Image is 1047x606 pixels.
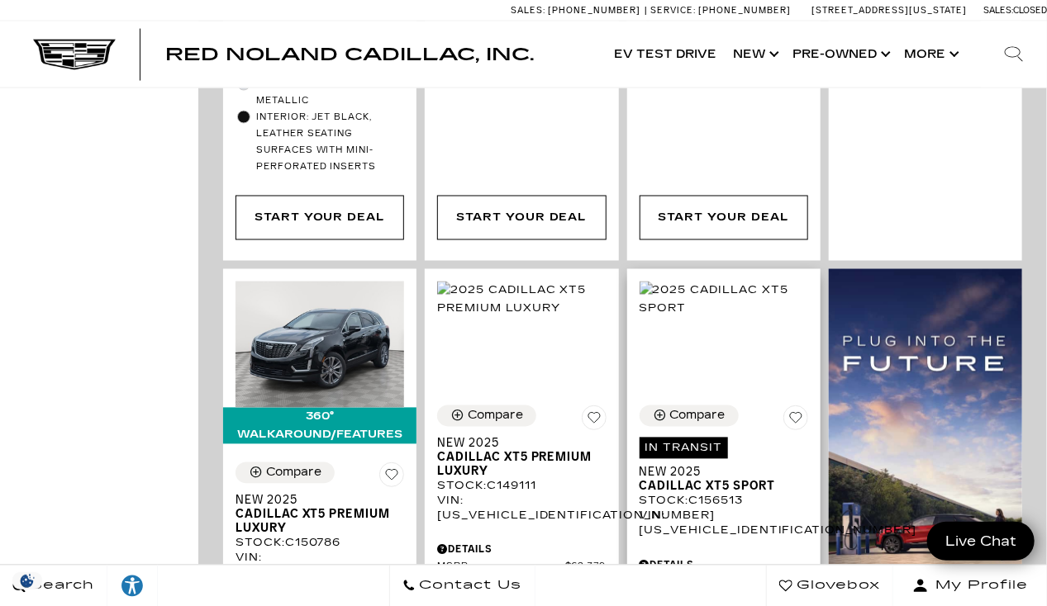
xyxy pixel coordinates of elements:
[983,5,1013,16] span: Sales:
[107,573,157,598] div: Explore your accessibility options
[640,558,808,573] div: Pricing Details - New 2025 Cadillac XT5 Sport
[645,6,795,15] a: Service: [PHONE_NUMBER]
[893,565,1047,606] button: Open user profile menu
[26,574,94,597] span: Search
[896,21,964,88] button: More
[640,282,808,318] img: 2025 Cadillac XT5 Sport
[437,437,606,479] a: New 2025Cadillac XT5 Premium Luxury
[725,21,784,88] a: New
[698,5,791,16] span: [PHONE_NUMBER]
[437,561,606,574] a: MSRP $62,379
[236,196,404,240] div: Start Your Deal
[266,466,321,481] div: Compare
[416,574,522,597] span: Contact Us
[811,5,967,16] a: [STREET_ADDRESS][US_STATE]
[640,437,808,494] a: In TransitNew 2025Cadillac XT5 Sport
[236,494,404,536] a: New 2025Cadillac XT5 Premium Luxury
[937,532,1025,551] span: Live Chat
[107,565,158,606] a: Explore your accessibility options
[783,405,808,437] button: Save Vehicle
[437,405,536,427] button: Compare Vehicle
[256,76,404,109] span: Exterior: Argent Silver Metallic
[640,480,796,494] span: Cadillac XT5 Sport
[640,509,808,538] div: VIN: [US_VEHICLE_IDENTIFICATION_NUMBER]
[256,109,404,175] span: Interior: Jet Black, Leather seating surfaces with mini-perforated inserts
[165,46,534,63] a: Red Noland Cadillac, Inc.
[784,21,896,88] a: Pre-Owned
[437,196,606,240] div: Start Your Deal
[236,551,404,580] div: VIN: [US_VEHICLE_IDENTIFICATION_NUMBER]
[236,536,404,551] div: Stock : C150786
[165,45,534,64] span: Red Noland Cadillac, Inc.
[379,462,404,494] button: Save Vehicle
[255,209,385,227] div: Start Your Deal
[1013,5,1047,16] span: Closed
[437,542,606,557] div: Pricing Details - New 2025 Cadillac XT5 Premium Luxury
[437,494,606,523] div: VIN: [US_VEHICLE_IDENTIFICATION_NUMBER]
[8,572,46,589] img: Opt-Out Icon
[548,5,640,16] span: [PHONE_NUMBER]
[640,405,739,427] button: Compare Vehicle
[606,21,725,88] a: EV Test Drive
[640,466,796,480] span: New 2025
[33,39,116,70] img: Cadillac Dark Logo with Cadillac White Text
[981,21,1047,88] div: Search
[565,561,607,574] span: $62,379
[670,409,726,424] div: Compare
[437,479,606,494] div: Stock : C149111
[640,196,808,240] div: Start Your Deal
[437,451,593,479] span: Cadillac XT5 Premium Luxury
[437,561,565,574] span: MSRP
[468,409,523,424] div: Compare
[236,462,335,484] button: Compare Vehicle
[511,6,645,15] a: Sales: [PHONE_NUMBER]
[640,438,729,459] span: In Transit
[8,572,46,589] section: Click to Open Cookie Consent Modal
[437,282,606,318] img: 2025 Cadillac XT5 Premium Luxury
[236,494,392,508] span: New 2025
[792,574,880,597] span: Glovebox
[582,405,607,437] button: Save Vehicle
[437,437,593,451] span: New 2025
[929,574,1028,597] span: My Profile
[658,209,788,227] div: Start Your Deal
[389,565,535,606] a: Contact Us
[650,5,696,16] span: Service:
[766,565,893,606] a: Glovebox
[456,209,587,227] div: Start Your Deal
[640,494,808,509] div: Stock : C156513
[236,508,392,536] span: Cadillac XT5 Premium Luxury
[511,5,545,16] span: Sales:
[236,282,404,408] img: 2025 Cadillac XT5 Premium Luxury
[927,522,1035,561] a: Live Chat
[223,408,416,444] div: 360° WalkAround/Features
